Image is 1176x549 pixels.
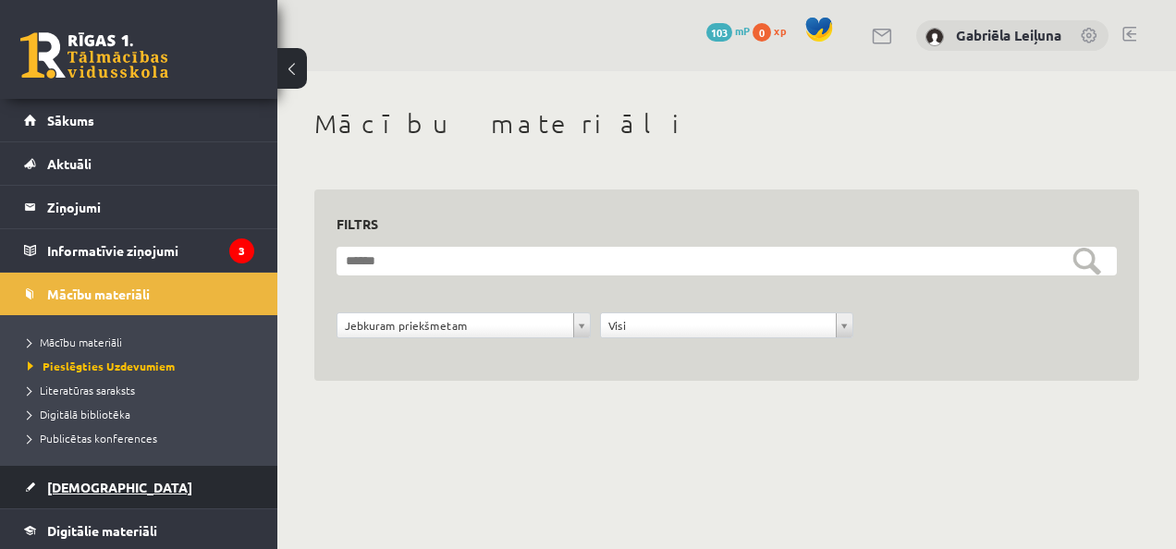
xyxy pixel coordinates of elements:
a: Aktuāli [24,142,254,185]
a: Visi [601,313,853,337]
span: Mācību materiāli [47,286,150,302]
legend: Ziņojumi [47,186,254,228]
a: Digitālā bibliotēka [28,406,259,422]
a: Mācību materiāli [28,334,259,350]
a: [DEMOGRAPHIC_DATA] [24,466,254,508]
img: Gabriēla Leiļuna [925,28,944,46]
span: Sākums [47,112,94,128]
i: 3 [229,238,254,263]
span: Literatūras saraksts [28,383,135,397]
span: [DEMOGRAPHIC_DATA] [47,479,192,495]
span: 0 [753,23,771,42]
span: 103 [706,23,732,42]
a: Jebkuram priekšmetam [337,313,590,337]
span: Publicētas konferences [28,431,157,445]
span: Pieslēgties Uzdevumiem [28,359,175,373]
span: xp [774,23,786,38]
legend: Informatīvie ziņojumi [47,229,254,272]
a: 103 mP [706,23,750,38]
a: Pieslēgties Uzdevumiem [28,358,259,374]
span: Jebkuram priekšmetam [345,313,566,337]
a: Ziņojumi [24,186,254,228]
span: mP [735,23,750,38]
h3: Filtrs [337,212,1095,237]
a: Sākums [24,99,254,141]
a: Literatūras saraksts [28,382,259,398]
a: Gabriēla Leiļuna [956,26,1061,44]
a: Publicētas konferences [28,430,259,446]
a: Mācību materiāli [24,273,254,315]
a: Rīgas 1. Tālmācības vidusskola [20,32,168,79]
a: Informatīvie ziņojumi3 [24,229,254,272]
span: Mācību materiāli [28,335,122,349]
span: Aktuāli [47,155,92,172]
span: Visi [608,313,829,337]
span: Digitālie materiāli [47,522,157,539]
h1: Mācību materiāli [314,108,1139,140]
a: 0 xp [753,23,795,38]
span: Digitālā bibliotēka [28,407,130,421]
